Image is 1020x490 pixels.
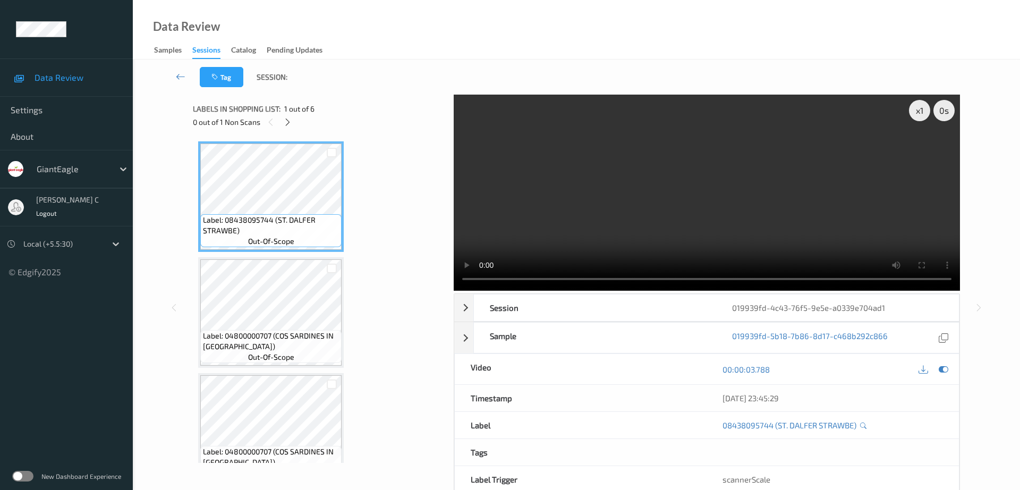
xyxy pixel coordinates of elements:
button: Tag [200,67,243,87]
div: Label [455,412,707,438]
a: Pending Updates [267,43,333,58]
div: 0 s [933,100,955,121]
div: Catalog [231,45,256,58]
a: Sessions [192,43,231,59]
div: Tags [455,439,707,466]
span: 1 out of 6 [284,104,314,114]
div: 0 out of 1 Non Scans [193,115,446,129]
span: Label: 08438095744 (ST. DALFER STRAWBE) [203,215,339,236]
a: 08438095744 (ST. DALFER STRAWBE) [722,420,856,430]
span: Session: [257,72,287,82]
div: 019939fd-4c43-76f5-9e5e-a0339e704ad1 [716,294,959,321]
a: 00:00:03.788 [722,364,770,375]
div: Video [455,354,707,384]
div: Sample [474,323,717,353]
div: Sessions [192,45,220,59]
div: x 1 [909,100,930,121]
div: Timestamp [455,385,707,411]
span: out-of-scope [248,236,294,247]
span: Label: 04800000707 (COS SARDINES IN [GEOGRAPHIC_DATA]) [203,446,339,468]
span: out-of-scope [248,352,294,362]
div: [DATE] 23:45:29 [722,393,943,403]
a: 019939fd-5b18-7b86-8d17-c468b292c866 [732,331,888,345]
div: Pending Updates [267,45,322,58]
div: Session019939fd-4c43-76f5-9e5e-a0339e704ad1 [454,294,959,322]
div: Session [474,294,717,321]
a: Samples [154,43,192,58]
div: Sample019939fd-5b18-7b86-8d17-c468b292c866 [454,322,959,353]
div: Data Review [153,21,220,32]
span: Labels in shopping list: [193,104,280,114]
div: Samples [154,45,182,58]
span: Label: 04800000707 (COS SARDINES IN [GEOGRAPHIC_DATA]) [203,331,339,352]
a: Catalog [231,43,267,58]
